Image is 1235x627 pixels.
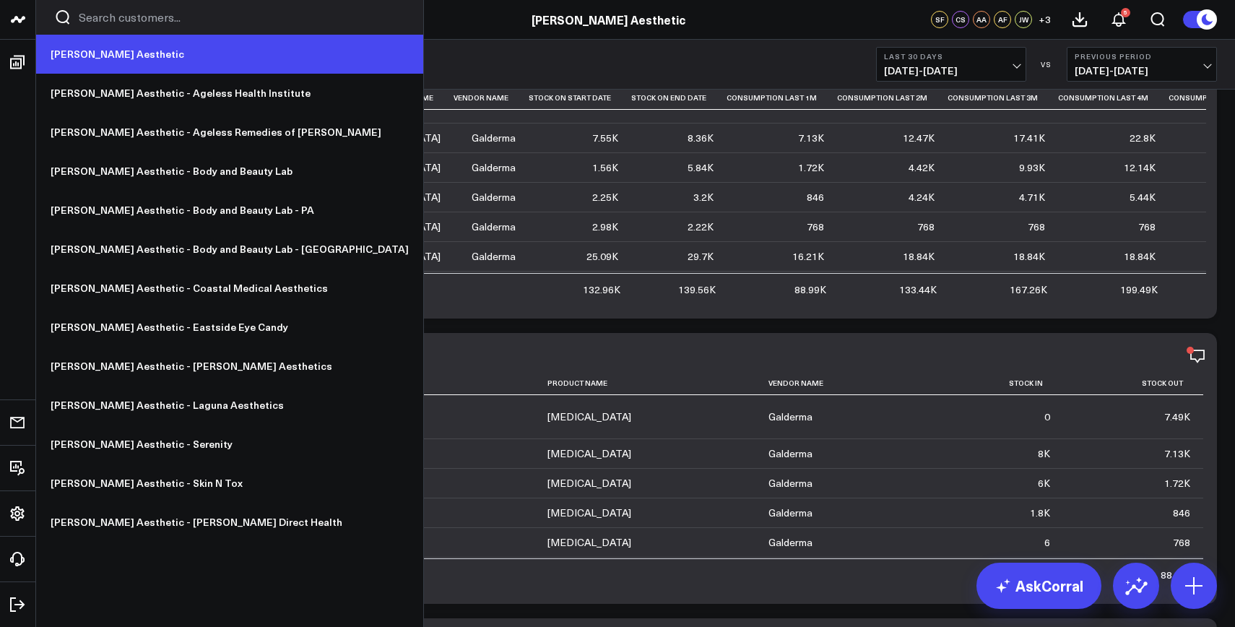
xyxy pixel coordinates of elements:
[909,190,935,204] div: 4.24K
[454,86,529,110] th: Vendor Name
[1015,11,1032,28] div: JW
[1019,190,1045,204] div: 4.71K
[592,220,618,234] div: 2.98K
[688,131,714,145] div: 8.36K
[592,160,618,175] div: 1.56K
[837,86,948,110] th: Consumption Last 2m
[909,160,935,175] div: 4.42K
[54,9,71,26] button: Search customers button
[547,446,631,461] div: [MEDICAL_DATA]
[36,191,423,230] a: [PERSON_NAME] Aesthetic - Body and Beauty Lab - PA
[1124,249,1156,264] div: 18.84K
[1164,446,1190,461] div: 7.13K
[798,160,824,175] div: 1.72K
[472,249,516,264] div: Galderma
[547,410,631,424] div: [MEDICAL_DATA]
[36,113,423,152] a: [PERSON_NAME] Aesthetic - Ageless Remedies of [PERSON_NAME]
[36,74,423,113] a: [PERSON_NAME] Aesthetic - Ageless Health Institute
[688,160,714,175] div: 5.84K
[1124,160,1156,175] div: 12.14K
[36,230,423,269] a: [PERSON_NAME] Aesthetic - Body and Beauty Lab - [GEOGRAPHIC_DATA]
[1044,535,1050,550] div: 6
[1075,52,1209,61] b: Previous Period
[1036,11,1053,28] button: +3
[1039,14,1051,25] span: + 3
[631,86,727,110] th: Stock On End Date
[79,9,405,25] input: Search customers input
[472,190,516,204] div: Galderma
[36,308,423,347] a: [PERSON_NAME] Aesthetic - Eastside Eye Candy
[1138,220,1156,234] div: 768
[948,86,1058,110] th: Consumption Last 3m
[529,86,631,110] th: Stock On Start Date
[36,347,423,386] a: [PERSON_NAME] Aesthetic - [PERSON_NAME] Aesthetics
[1028,220,1045,234] div: 768
[583,282,620,297] div: 132.96K
[547,506,631,520] div: [MEDICAL_DATA]
[36,35,423,74] a: [PERSON_NAME] Aesthetic
[586,249,618,264] div: 25.09K
[1019,160,1045,175] div: 9.93K
[931,11,948,28] div: SF
[768,535,812,550] div: Galderma
[1013,131,1045,145] div: 17.41K
[903,249,935,264] div: 18.84K
[1173,535,1190,550] div: 768
[940,371,1063,395] th: Stock In
[1038,446,1050,461] div: 8K
[547,476,631,490] div: [MEDICAL_DATA]
[547,371,768,395] th: Product Name
[472,160,516,175] div: Galderma
[794,282,826,297] div: 88.99K
[1067,47,1217,82] button: Previous Period[DATE]-[DATE]
[678,282,716,297] div: 139.56K
[36,425,423,464] a: [PERSON_NAME] Aesthetic - Serenity
[36,152,423,191] a: [PERSON_NAME] Aesthetic - Body and Beauty Lab
[36,386,423,425] a: [PERSON_NAME] Aesthetic - Laguna Aesthetics
[472,131,516,145] div: Galderma
[1013,249,1045,264] div: 18.84K
[1058,86,1169,110] th: Consumption Last 4m
[1075,65,1209,77] span: [DATE] - [DATE]
[994,11,1011,28] div: AF
[903,131,935,145] div: 12.47K
[768,446,812,461] div: Galderma
[1010,282,1047,297] div: 167.26K
[899,282,937,297] div: 133.44K
[1063,371,1203,395] th: Stock Out
[592,131,618,145] div: 7.55K
[36,464,423,503] a: [PERSON_NAME] Aesthetic - Skin N Tox
[807,190,824,204] div: 846
[792,249,824,264] div: 16.21K
[884,52,1018,61] b: Last 30 Days
[1033,60,1059,69] div: VS
[727,86,837,110] th: Consumption Last 1m
[884,65,1018,77] span: [DATE] - [DATE]
[1164,410,1190,424] div: 7.49K
[798,131,824,145] div: 7.13K
[592,190,618,204] div: 2.25K
[36,269,423,308] a: [PERSON_NAME] Aesthetic - Coastal Medical Aesthetics
[693,190,714,204] div: 3.2K
[532,12,685,27] a: [PERSON_NAME] Aesthetic
[36,503,423,542] a: [PERSON_NAME] Aesthetic - [PERSON_NAME] Direct Health
[917,220,935,234] div: 768
[768,476,812,490] div: Galderma
[688,249,714,264] div: 29.7K
[1130,190,1156,204] div: 5.44K
[768,371,940,395] th: Vendor Name
[1130,131,1156,145] div: 22.8K
[976,563,1101,609] a: AskCorral
[1120,282,1158,297] div: 199.49K
[547,535,631,550] div: [MEDICAL_DATA]
[472,220,516,234] div: Galderma
[768,506,812,520] div: Galderma
[807,220,824,234] div: 768
[1121,8,1130,17] div: 5
[973,11,990,28] div: AA
[1173,506,1190,520] div: 846
[952,11,969,28] div: CS
[876,47,1026,82] button: Last 30 Days[DATE]-[DATE]
[1044,410,1050,424] div: 0
[688,220,714,234] div: 2.22K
